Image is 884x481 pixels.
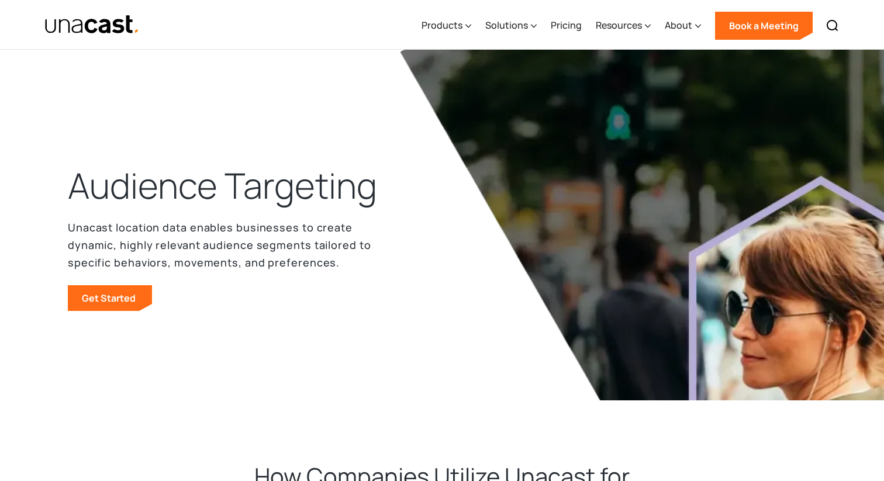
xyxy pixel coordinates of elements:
[485,18,528,32] div: Solutions
[422,18,462,32] div: Products
[68,162,377,209] h1: Audience Targeting
[68,219,372,271] p: Unacast location data enables businesses to create dynamic, highly relevant audience segments tai...
[422,2,471,50] div: Products
[665,18,692,32] div: About
[665,2,701,50] div: About
[485,2,537,50] div: Solutions
[596,18,642,32] div: Resources
[44,15,140,35] a: home
[551,2,582,50] a: Pricing
[68,285,152,311] a: Get Started
[826,19,840,33] img: Search icon
[596,2,651,50] div: Resources
[44,15,140,35] img: Unacast text logo
[715,12,813,40] a: Book a Meeting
